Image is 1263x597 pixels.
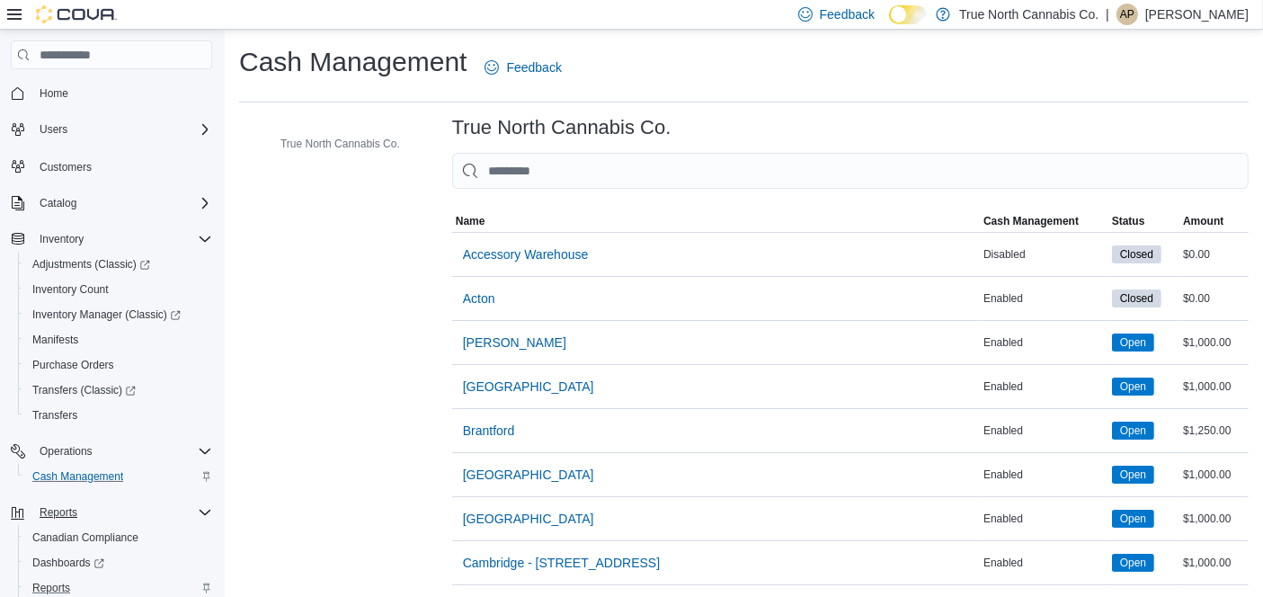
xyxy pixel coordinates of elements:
[32,192,212,214] span: Catalog
[36,5,117,23] img: Cova
[1112,510,1154,528] span: Open
[463,245,589,263] span: Accessory Warehouse
[889,24,890,25] span: Dark Mode
[32,469,123,484] span: Cash Management
[452,210,980,232] button: Name
[32,119,75,140] button: Users
[18,277,219,302] button: Inventory Count
[1120,379,1146,395] span: Open
[1120,4,1134,25] span: AP
[32,530,138,545] span: Canadian Compliance
[18,464,219,489] button: Cash Management
[4,500,219,525] button: Reports
[506,58,561,76] span: Feedback
[1179,552,1249,574] div: $1,000.00
[1112,466,1154,484] span: Open
[456,214,485,228] span: Name
[25,405,212,426] span: Transfers
[456,545,667,581] button: Cambridge - [STREET_ADDRESS]
[889,5,927,24] input: Dark Mode
[25,354,212,376] span: Purchase Orders
[25,254,157,275] a: Adjustments (Classic)
[32,333,78,347] span: Manifests
[4,227,219,252] button: Inventory
[18,550,219,575] a: Dashboards
[32,581,70,595] span: Reports
[980,244,1108,265] div: Disabled
[25,527,212,548] span: Canadian Compliance
[25,329,85,351] a: Manifests
[463,554,660,572] span: Cambridge - [STREET_ADDRESS]
[4,191,219,216] button: Catalog
[463,422,515,440] span: Brantford
[477,49,568,85] a: Feedback
[280,137,400,151] span: True North Cannabis Co.
[18,252,219,277] a: Adjustments (Classic)
[1179,464,1249,486] div: $1,000.00
[25,466,130,487] a: Cash Management
[1120,555,1146,571] span: Open
[25,279,116,300] a: Inventory Count
[25,405,84,426] a: Transfers
[456,457,601,493] button: [GEOGRAPHIC_DATA]
[18,302,219,327] a: Inventory Manager (Classic)
[1112,245,1161,263] span: Closed
[40,444,93,459] span: Operations
[32,441,212,462] span: Operations
[25,304,212,325] span: Inventory Manager (Classic)
[1112,554,1154,572] span: Open
[25,379,212,401] span: Transfers (Classic)
[32,358,114,372] span: Purchase Orders
[25,466,212,487] span: Cash Management
[1179,376,1249,397] div: $1,000.00
[32,155,212,177] span: Customers
[4,80,219,106] button: Home
[1145,4,1249,25] p: [PERSON_NAME]
[25,552,212,574] span: Dashboards
[456,369,601,405] button: [GEOGRAPHIC_DATA]
[980,288,1108,309] div: Enabled
[18,525,219,550] button: Canadian Compliance
[40,232,84,246] span: Inventory
[980,420,1108,441] div: Enabled
[1120,246,1153,263] span: Closed
[1120,334,1146,351] span: Open
[1112,378,1154,396] span: Open
[980,376,1108,397] div: Enabled
[820,5,875,23] span: Feedback
[32,257,150,272] span: Adjustments (Classic)
[452,153,1249,189] input: This is a search bar. As you type, the results lower in the page will automatically filter.
[1120,290,1153,307] span: Closed
[32,156,99,178] a: Customers
[32,441,100,462] button: Operations
[1120,511,1146,527] span: Open
[25,254,212,275] span: Adjustments (Classic)
[32,192,84,214] button: Catalog
[1120,467,1146,483] span: Open
[32,307,181,322] span: Inventory Manager (Classic)
[463,334,566,352] span: [PERSON_NAME]
[463,510,594,528] span: [GEOGRAPHIC_DATA]
[1112,290,1161,307] span: Closed
[32,228,212,250] span: Inventory
[18,403,219,428] button: Transfers
[980,210,1108,232] button: Cash Management
[4,117,219,142] button: Users
[1112,214,1145,228] span: Status
[25,379,143,401] a: Transfers (Classic)
[32,408,77,423] span: Transfers
[40,196,76,210] span: Catalog
[4,439,219,464] button: Operations
[32,119,212,140] span: Users
[18,352,219,378] button: Purchase Orders
[1112,422,1154,440] span: Open
[983,214,1079,228] span: Cash Management
[25,304,188,325] a: Inventory Manager (Classic)
[456,501,601,537] button: [GEOGRAPHIC_DATA]
[1179,508,1249,530] div: $1,000.00
[456,413,522,449] button: Brantford
[1112,334,1154,352] span: Open
[1179,244,1249,265] div: $0.00
[32,502,84,523] button: Reports
[463,466,594,484] span: [GEOGRAPHIC_DATA]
